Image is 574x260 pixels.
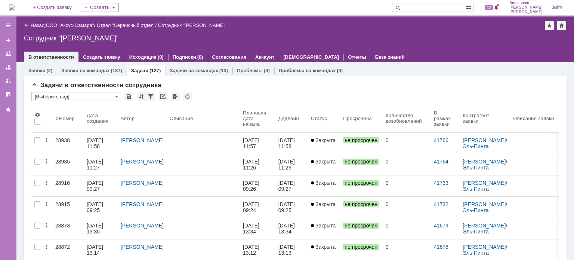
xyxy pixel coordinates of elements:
[463,186,488,192] a: Эль-Пинта
[383,104,431,133] th: Количество возобновлений
[43,137,49,143] div: Действия
[243,244,261,256] div: [DATE] 13:12
[383,175,431,196] a: 0
[311,137,336,143] span: Закрыта
[52,197,84,218] a: 28915
[275,218,308,239] a: [DATE] 13:34
[84,197,118,218] a: [DATE] 09:25
[2,34,14,46] a: Создать заявку
[340,133,383,154] a: не просрочен
[34,112,40,118] span: Настройки
[308,218,340,239] a: Закрыта
[278,159,296,171] div: [DATE] 11:26
[434,180,448,186] a: 41733
[197,54,203,60] div: (0)
[434,244,448,250] a: 41678
[183,92,192,101] div: Обновлять список
[340,218,383,239] a: не просрочен
[28,68,45,73] a: Заявки
[84,175,118,196] a: [DATE] 09:27
[240,154,275,175] a: [DATE] 11:26
[463,223,506,229] a: [PERSON_NAME]
[131,68,148,73] a: Задачи
[337,68,343,73] div: (0)
[87,159,105,171] div: [DATE] 11:27
[434,159,448,165] a: 41764
[118,104,167,133] th: Автор
[2,88,14,100] a: Мои согласования
[240,104,275,133] th: Плановая дата начала
[84,154,118,175] a: [DATE] 11:27
[463,207,488,213] a: Эль-Пинта
[84,104,118,133] th: Дата создания
[55,137,81,143] div: 28938
[343,137,379,143] span: не просрочен
[463,180,506,186] a: [PERSON_NAME]
[275,154,308,175] a: [DATE] 11:26
[278,201,296,213] div: [DATE] 09:25
[311,180,336,186] span: Закрыта
[278,223,296,235] div: [DATE] 13:34
[431,104,460,133] th: В рамках заявки
[278,116,299,121] div: Дедлайн
[343,201,379,207] span: не просрочен
[146,92,155,101] div: Фильтрация...
[43,180,49,186] div: Действия
[121,116,135,121] div: Автор
[2,61,14,73] a: Заявки в моей ответственности
[243,159,261,171] div: [DATE] 11:26
[243,201,261,213] div: [DATE] 09:24
[31,82,161,89] span: Задачи в ответственности сотрудника
[55,201,81,207] div: 28915
[463,201,506,207] a: [PERSON_NAME]
[87,244,105,256] div: [DATE] 13:14
[311,201,336,207] span: Закрыта
[121,244,164,250] a: [PERSON_NAME]
[158,92,167,101] div: Скопировать ссылку на список
[463,137,506,143] a: [PERSON_NAME]
[434,110,451,127] div: В рамках заявки
[84,218,118,239] a: [DATE] 13:35
[386,180,428,186] div: 0
[557,21,566,30] div: Сделать домашней страницей
[311,116,327,121] div: Статус
[308,154,340,175] a: Закрыта
[97,22,155,28] a: Отдел "Сервисный отдел"
[240,218,275,239] a: [DATE] 13:34
[129,54,157,60] a: Исходящие
[240,133,275,154] a: [DATE] 11:57
[87,137,105,149] div: [DATE] 11:58
[24,34,567,42] div: Сотрудник "[PERSON_NAME]"
[308,104,340,133] th: Статус
[97,22,158,28] div: /
[340,175,383,196] a: не просрочен
[340,197,383,218] a: не просрочен
[55,159,81,165] div: 28935
[386,223,428,229] div: 0
[386,113,422,124] div: Количество возобновлений
[463,223,507,235] div: /
[466,3,473,10] span: Расширенный поиск
[386,159,428,165] div: 0
[278,180,296,192] div: [DATE] 09:27
[43,159,49,165] div: Действия
[171,92,180,101] div: Экспорт списка
[55,244,81,250] div: 28872
[52,218,84,239] a: 28873
[87,201,105,213] div: [DATE] 09:25
[149,68,161,73] div: (127)
[28,54,74,60] a: В ответственности
[463,244,506,250] a: [PERSON_NAME]
[111,68,122,73] div: (187)
[243,137,261,149] div: [DATE] 11:57
[121,201,164,207] a: [PERSON_NAME]
[121,223,164,229] a: [PERSON_NAME]
[52,154,84,175] a: 28935
[243,110,266,127] div: Плановая дата начала
[240,197,275,218] a: [DATE] 09:24
[311,159,336,165] span: Закрыта
[386,244,428,250] div: 0
[386,137,428,143] div: 0
[121,159,164,165] a: [PERSON_NAME]
[55,223,81,229] div: 28873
